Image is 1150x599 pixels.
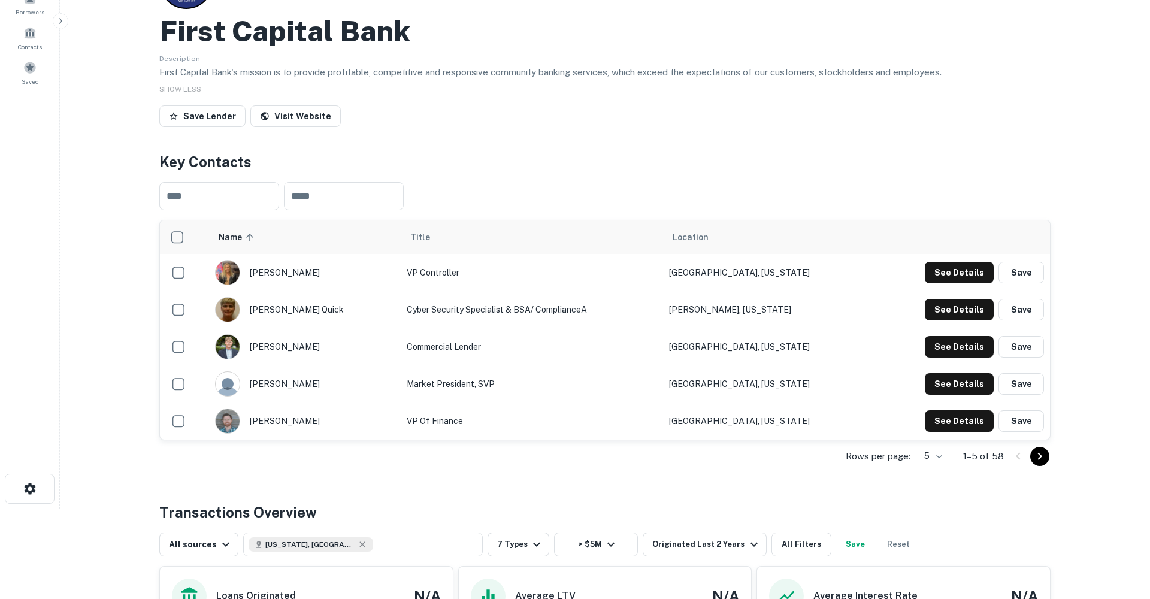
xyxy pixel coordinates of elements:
span: Contacts [18,42,42,52]
td: [GEOGRAPHIC_DATA], [US_STATE] [663,254,871,291]
button: Save [998,299,1044,320]
td: [GEOGRAPHIC_DATA], [US_STATE] [663,328,871,365]
span: [US_STATE], [GEOGRAPHIC_DATA] [265,539,355,550]
a: Contacts [4,22,56,54]
td: VP of Finance [401,403,663,440]
div: [PERSON_NAME] [215,371,395,397]
a: Visit Website [250,105,341,127]
a: Saved [4,56,56,89]
h2: First Capital Bank [159,14,410,49]
button: See Details [925,410,994,432]
div: [PERSON_NAME] [215,409,395,434]
img: 1516464794384 [216,298,240,322]
td: Market President, SVP [401,365,663,403]
img: 1592972257651 [216,261,240,285]
td: [GEOGRAPHIC_DATA], [US_STATE] [663,365,871,403]
h4: Transactions Overview [159,501,317,523]
button: Save [998,373,1044,395]
img: 1718739674598 [216,335,240,359]
div: All sources [169,537,233,552]
th: Location [663,220,871,254]
span: Borrowers [16,7,44,17]
th: Name [209,220,401,254]
span: Title [410,230,446,244]
p: 1–5 of 58 [963,449,1004,464]
button: See Details [925,336,994,358]
span: SHOW LESS [159,85,201,93]
button: Reset [879,533,918,556]
div: [PERSON_NAME] [215,260,395,285]
button: Save your search to get updates of matches that match your search criteria. [836,533,874,556]
div: scrollable content [160,220,1050,440]
button: All sources [159,533,238,556]
div: 5 [915,447,944,465]
span: Description [159,55,200,63]
button: All Filters [771,533,831,556]
button: Go to next page [1030,447,1049,466]
span: Location [673,230,709,244]
iframe: Chat Widget [1090,503,1150,561]
button: 7 Types [488,533,549,556]
span: Name [219,230,258,244]
img: 1671574339747 [216,409,240,433]
button: > $5M [554,533,638,556]
span: Saved [22,77,39,86]
th: Title [401,220,663,254]
button: Save [998,262,1044,283]
button: [US_STATE], [GEOGRAPHIC_DATA] [243,533,483,556]
td: Cyber Security Specialist & BSA/ ComplianceA [401,291,663,328]
button: Originated Last 2 Years [643,533,766,556]
p: Rows per page: [846,449,910,464]
p: First Capital Bank's mission is to provide profitable, competitive and responsive community banki... [159,65,1051,80]
button: Save Lender [159,105,246,127]
td: Commercial Lender [401,328,663,365]
img: 9c8pery4andzj6ohjkjp54ma2 [216,372,240,396]
button: Save [998,410,1044,432]
td: [GEOGRAPHIC_DATA], [US_STATE] [663,403,871,440]
div: Originated Last 2 Years [652,537,761,552]
div: [PERSON_NAME] [215,334,395,359]
h4: Key Contacts [159,151,1051,173]
button: See Details [925,373,994,395]
button: See Details [925,299,994,320]
button: See Details [925,262,994,283]
button: Save [998,336,1044,358]
td: VP Controller [401,254,663,291]
div: [PERSON_NAME] quick [215,297,395,322]
td: [PERSON_NAME], [US_STATE] [663,291,871,328]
